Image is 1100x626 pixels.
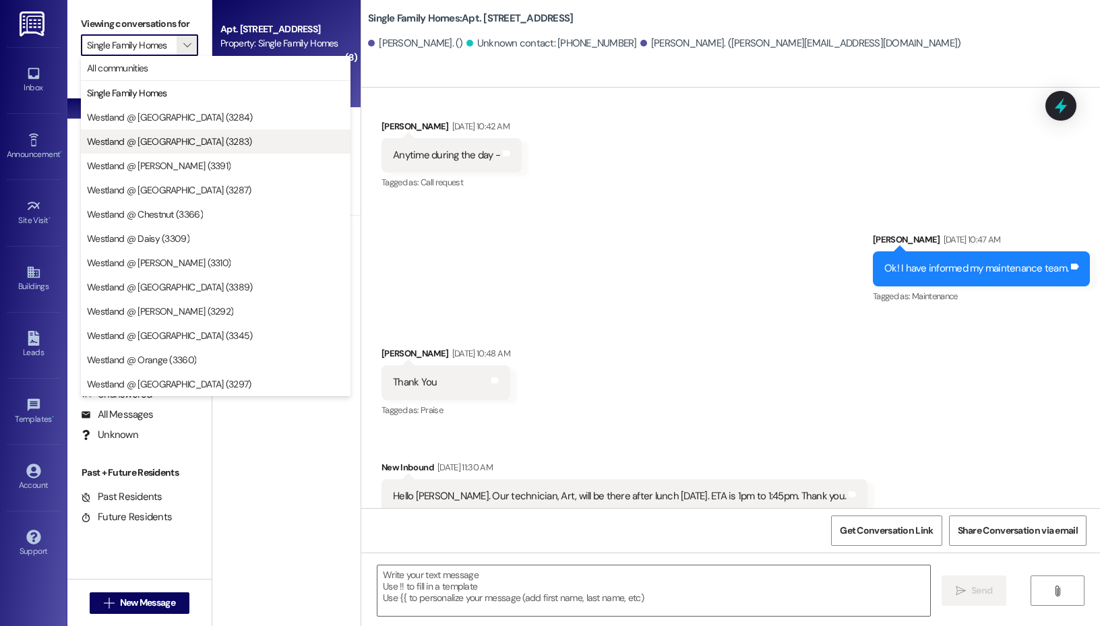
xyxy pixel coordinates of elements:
[884,261,1068,276] div: Ok! I have informed my maintenance team.
[67,260,212,274] div: Prospects
[368,11,573,26] b: Single Family Homes: Apt. [STREET_ADDRESS]
[381,400,510,420] div: Tagged as:
[81,408,153,422] div: All Messages
[81,490,162,504] div: Past Residents
[67,466,212,480] div: Past + Future Residents
[67,363,212,377] div: Residents
[958,524,1078,538] span: Share Conversation via email
[87,353,196,367] span: Westland @ Orange (3360)
[220,55,292,67] span: [PERSON_NAME]
[7,394,61,430] a: Templates •
[873,286,1090,306] div: Tagged as:
[87,377,251,391] span: Westland @ [GEOGRAPHIC_DATA] (3297)
[90,592,189,614] button: New Message
[87,183,251,197] span: Westland @ [GEOGRAPHIC_DATA] (3287)
[104,598,114,608] i: 
[87,208,203,221] span: Westland @ Chestnut (3366)
[7,526,61,562] a: Support
[956,586,966,596] i: 
[940,232,1001,247] div: [DATE] 10:47 AM
[81,13,198,34] label: Viewing conversations for
[7,62,61,98] a: Inbox
[87,256,231,270] span: Westland @ [PERSON_NAME] (3310)
[466,36,637,51] div: Unknown contact: [PHONE_NUMBER]
[49,214,51,223] span: •
[7,195,61,231] a: Site Visit •
[220,36,345,51] div: Property: Single Family Homes
[368,36,463,51] div: [PERSON_NAME]. ()
[87,159,231,173] span: Westland @ [PERSON_NAME] (3391)
[942,575,1007,606] button: Send
[7,261,61,297] a: Buildings
[434,460,493,474] div: [DATE] 11:30 AM
[1052,586,1062,596] i: 
[20,11,47,36] img: ResiDesk Logo
[421,404,443,416] span: Praise
[81,428,138,442] div: Unknown
[393,489,846,503] div: Hello [PERSON_NAME]. Our technician, Art, will be there after lunch [DATE]. ETA is 1pm to 1:45pm....
[87,232,189,245] span: Westland @ Daisy (3309)
[87,135,252,148] span: Westland @ [GEOGRAPHIC_DATA] (3283)
[87,280,253,294] span: Westland @ [GEOGRAPHIC_DATA] (3389)
[87,111,253,124] span: Westland @ [GEOGRAPHIC_DATA] (3284)
[183,40,191,51] i: 
[381,119,522,138] div: [PERSON_NAME]
[87,305,233,318] span: Westland @ [PERSON_NAME] (3292)
[60,148,62,157] span: •
[831,515,942,546] button: Get Conversation Link
[912,290,958,302] span: Maintenance
[393,148,500,162] div: Anytime during the day -
[381,173,522,192] div: Tagged as:
[381,460,867,479] div: New Inbound
[449,119,510,133] div: [DATE] 10:42 AM
[81,510,172,524] div: Future Residents
[971,584,992,598] span: Send
[7,460,61,496] a: Account
[220,22,345,36] div: Apt. [STREET_ADDRESS]
[292,55,359,67] span: [PERSON_NAME]
[840,524,933,538] span: Get Conversation Link
[381,346,510,365] div: [PERSON_NAME]
[87,86,167,100] span: Single Family Homes
[421,177,463,188] span: Call request
[67,76,212,90] div: Prospects + Residents
[87,329,253,342] span: Westland @ [GEOGRAPHIC_DATA] (3345)
[949,515,1087,546] button: Share Conversation via email
[87,61,148,75] span: All communities
[640,36,961,51] div: [PERSON_NAME]. ([PERSON_NAME][EMAIL_ADDRESS][DOMAIN_NAME])
[52,412,54,422] span: •
[873,232,1090,251] div: [PERSON_NAME]
[120,596,175,610] span: New Message
[449,346,510,361] div: [DATE] 10:48 AM
[7,327,61,363] a: Leads
[87,34,177,56] input: All communities
[393,375,437,389] div: Thank You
